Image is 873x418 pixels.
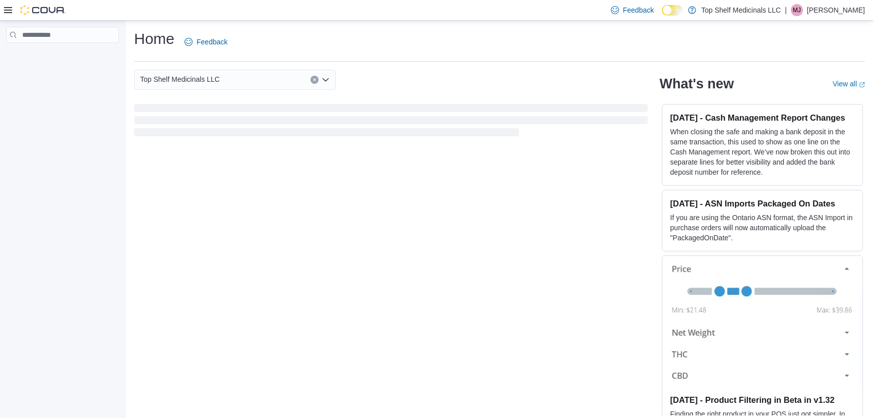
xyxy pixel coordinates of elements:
[791,4,803,16] div: Melisa Johnson
[662,5,683,16] input: Dark Mode
[134,29,174,49] h1: Home
[793,4,801,16] span: MJ
[134,106,648,138] span: Loading
[322,76,330,84] button: Open list of options
[785,4,787,16] p: |
[197,37,227,47] span: Feedback
[701,4,781,16] p: Top Shelf Medicinals LLC
[670,395,854,405] h3: [DATE] - Product Filtering in Beta in v1.32
[807,4,865,16] p: [PERSON_NAME]
[6,45,119,69] nav: Complex example
[670,213,854,243] p: If you are using the Ontario ASN format, the ASN Import in purchase orders will now automatically...
[20,5,66,15] img: Cova
[833,80,865,88] a: View allExternal link
[310,76,319,84] button: Clear input
[180,32,231,52] a: Feedback
[859,82,865,88] svg: External link
[670,113,854,123] h3: [DATE] - Cash Management Report Changes
[660,76,734,92] h2: What's new
[670,198,854,208] h3: [DATE] - ASN Imports Packaged On Dates
[670,127,854,177] p: When closing the safe and making a bank deposit in the same transaction, this used to show as one...
[140,73,220,85] span: Top Shelf Medicinals LLC
[623,5,654,15] span: Feedback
